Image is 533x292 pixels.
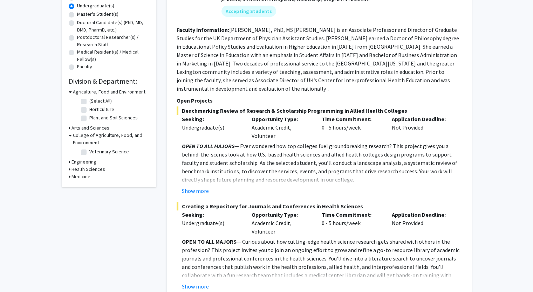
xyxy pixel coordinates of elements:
div: Undergraduate(s) [182,219,241,227]
div: Academic Credit, Volunteer [246,115,316,140]
b: Faculty Information: [177,26,229,33]
p: — Ever wondered how top colleges fuel groundbreaking research? This project gives you a behind-th... [182,142,462,184]
button: Show more [182,282,209,291]
p: Seeking: [182,115,241,123]
p: Time Commitment: [322,115,381,123]
label: Postdoctoral Researcher(s) / Research Staff [77,34,149,48]
div: Undergraduate(s) [182,123,241,132]
label: Doctoral Candidate(s) (PhD, MD, DMD, PharmD, etc.) [77,19,149,34]
p: Opportunity Type: [252,210,311,219]
p: Opportunity Type: [252,115,311,123]
label: Undergraduate(s) [77,2,114,9]
label: Veterinary Science [89,148,129,155]
p: Time Commitment: [322,210,381,219]
h3: Health Sciences [71,166,105,173]
p: Seeking: [182,210,241,219]
span: Benchmarking Review of Research & Scholarship Programming in Allied Health Colleges [177,106,462,115]
label: (Select All) [89,97,112,105]
div: 0 - 5 hours/week [316,115,387,140]
button: Show more [182,187,209,195]
span: Creating a Repository for Journals and Conferences in Health Sciences [177,202,462,210]
div: Not Provided [387,115,457,140]
h3: Arts and Sciences [71,124,109,132]
p: Application Deadline: [392,115,451,123]
h2: Division & Department: [69,77,149,85]
label: Master's Student(s) [77,11,118,18]
em: OPEN TO ALL MAJORS [182,142,234,150]
label: Plant and Soil Sciences [89,114,138,121]
label: Faculty [77,63,92,70]
iframe: Chat [5,260,30,287]
mat-chip: Accepting Students [221,6,276,17]
label: Medical Resident(s) / Medical Fellow(s) [77,48,149,63]
div: Academic Credit, Volunteer [246,210,316,236]
p: Application Deadline: [392,210,451,219]
h3: College of Agriculture, Food, and Environment [73,132,149,146]
fg-read-more: [PERSON_NAME], PhD, MS [PERSON_NAME] is an Associate Professor and Director of Graduate Studies f... [177,26,459,92]
div: Not Provided [387,210,457,236]
h3: Agriculture, Food and Environment [73,88,145,96]
p: Open Projects [177,96,462,105]
h3: Engineering [71,158,96,166]
label: Horticulture [89,106,114,113]
strong: OPEN TO ALL MAJORS [182,238,237,245]
h3: Medicine [71,173,90,180]
div: 0 - 5 hours/week [316,210,387,236]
